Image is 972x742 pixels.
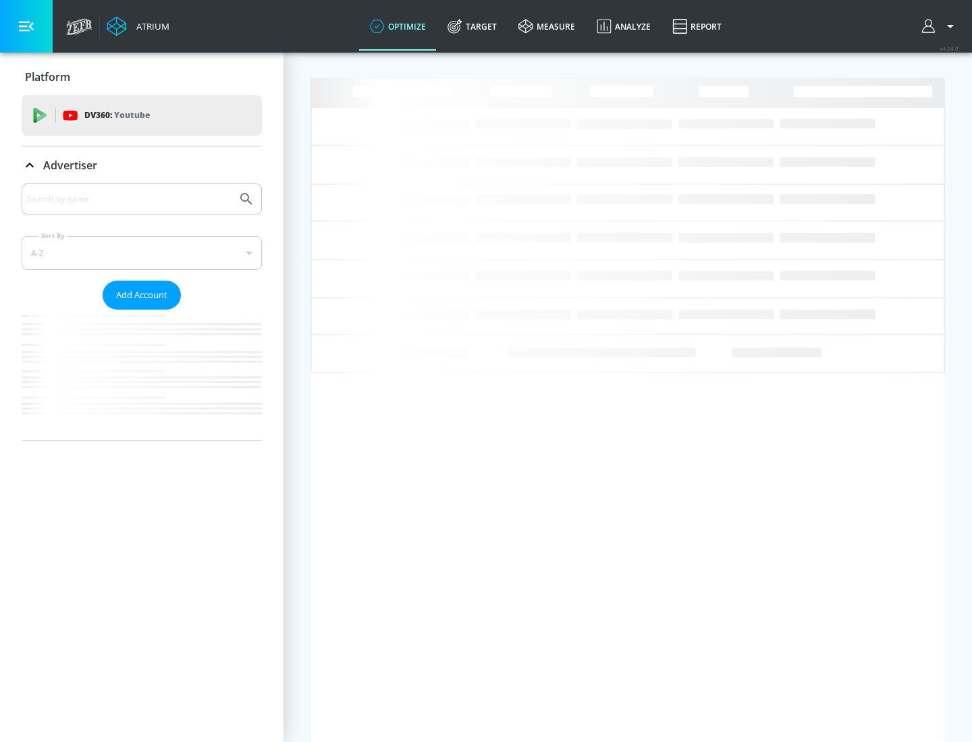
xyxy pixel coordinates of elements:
a: measure [508,2,586,51]
nav: list of Advertiser [22,310,262,440]
a: Report [661,2,732,51]
input: Search by name [27,190,232,208]
p: Youtube [114,108,150,122]
a: optimize [359,2,437,51]
p: Advertiser [43,158,97,173]
div: A-Z [22,236,262,270]
label: Sort By [38,231,67,240]
div: Advertiser [22,183,262,440]
span: Add Account [116,287,167,303]
a: Atrium [107,16,169,36]
div: Advertiser [22,146,262,184]
div: DV360: Youtube [22,95,262,136]
div: Atrium [131,20,169,32]
p: Platform [25,69,70,84]
p: DV360: [84,108,150,123]
a: Analyze [586,2,661,51]
span: v 4.24.0 [940,45,959,52]
button: Add Account [103,281,181,310]
div: Platform [22,58,262,96]
a: Target [437,2,508,51]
